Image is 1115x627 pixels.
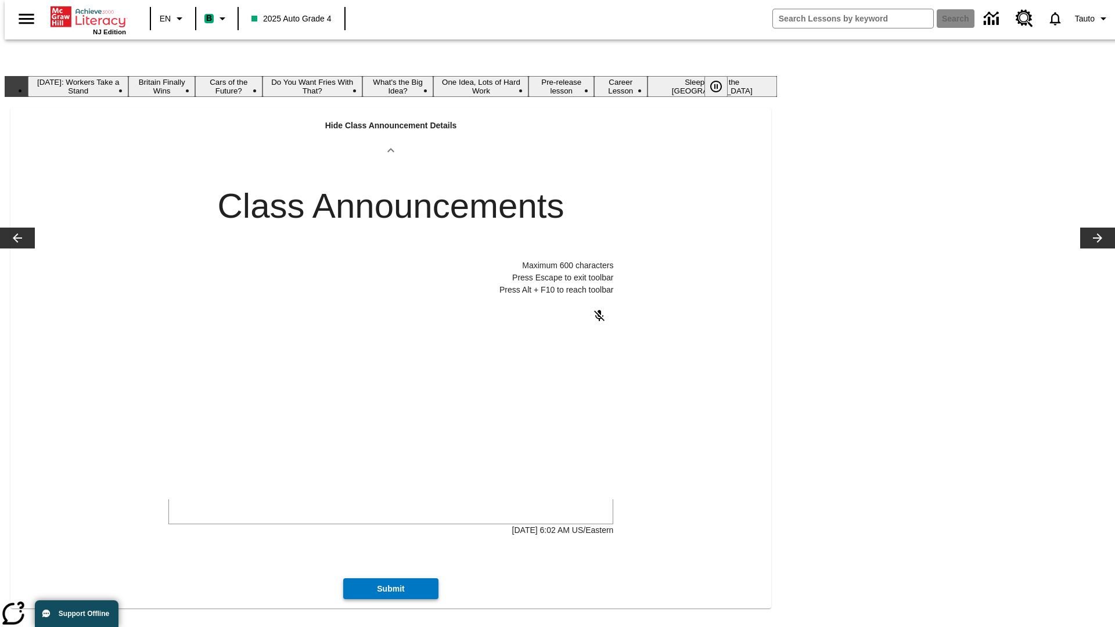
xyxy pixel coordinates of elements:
button: Boost Class color is mint green. Change class color [200,8,234,29]
button: Slide 9 Sleepless in the Animal Kingdom [648,76,777,97]
button: Open side menu [9,2,44,36]
button: Slide 2 Britain Finally Wins [128,76,195,97]
button: Submit [343,578,438,600]
button: Slide 5 What's the Big Idea? [362,76,434,97]
button: Slide 6 One Idea, Lots of Hard Work [433,76,528,97]
button: Slide 8 Career Lesson [594,76,648,97]
a: Resource Center, Will open in new tab [1009,3,1040,34]
button: Click to activate and allow voice recognition [585,302,613,330]
span: NJ Edition [93,28,126,35]
body: Maximum 600 characters Press Escape to exit toolbar Press Alt + F10 to reach toolbar [5,9,170,30]
button: Language: EN, Select a language [154,8,192,29]
p: Press Alt + F10 to reach toolbar [168,284,614,296]
span: 2025 Auto Grade 4 [251,13,332,25]
a: Home [51,5,126,28]
button: Pause [704,76,728,97]
button: Slide 7 Pre-release lesson [528,76,594,97]
div: Hide Class Announcement Details [10,157,771,609]
p: [DATE] 6:02 AM US/Eastern [512,524,614,536]
a: Notifications [1040,3,1070,34]
button: Lesson carousel, Next [1080,228,1115,248]
button: Slide 3 Cars of the Future? [195,76,262,97]
span: B [206,11,212,26]
p: Class Announcements at [DATE] 3:34:36 PM [5,9,170,30]
h2: Class Announcements [217,185,564,227]
p: Hide Class Announcement Details [325,120,457,132]
span: Support Offline [59,610,109,618]
div: Hide Class Announcement Details [10,108,771,157]
p: Press Escape to exit toolbar [168,272,614,284]
span: Tauto [1075,13,1095,25]
div: Pause [704,76,739,97]
input: search field [773,9,933,28]
button: Profile/Settings [1070,8,1115,29]
span: EN [160,13,171,25]
button: Slide 1 Labor Day: Workers Take a Stand [28,76,128,97]
button: Slide 4 Do You Want Fries With That? [262,76,362,97]
div: Home [51,4,126,35]
a: Data Center [977,3,1009,35]
p: Maximum 600 characters [168,260,614,272]
button: Support Offline [35,600,118,627]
